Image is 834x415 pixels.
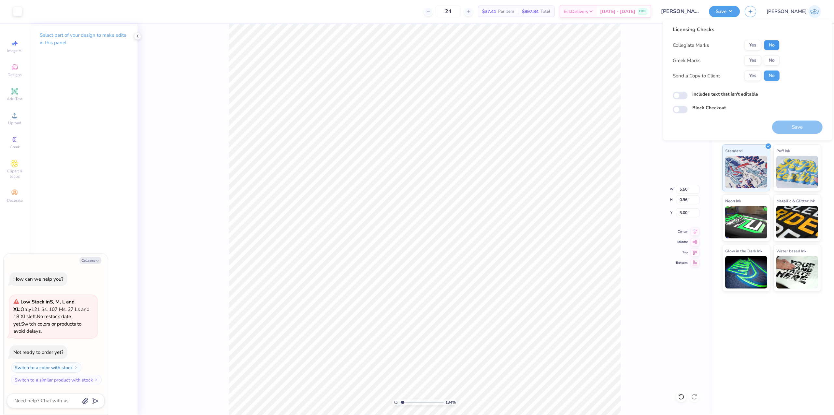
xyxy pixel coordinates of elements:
div: Greek Marks [673,57,700,64]
span: $897.84 [522,8,539,15]
span: Metallic & Glitter Ink [776,197,815,204]
span: No restock date yet. [13,313,71,327]
div: Licensing Checks [673,26,780,33]
span: [DATE] - [DATE] [600,8,635,15]
button: Switch to a similar product with stock [11,375,102,385]
span: [PERSON_NAME] [767,8,807,15]
label: Includes text that isn't editable [692,91,758,98]
span: $37.41 [482,8,496,15]
label: Block Checkout [692,104,726,111]
span: Bottom [676,261,688,265]
img: Metallic & Glitter Ink [776,206,818,238]
span: Per Item [498,8,514,15]
span: Neon Ink [725,197,741,204]
div: Collegiate Marks [673,41,709,49]
img: Switch to a color with stock [74,366,78,369]
span: Total [540,8,550,15]
span: Designs [7,72,22,77]
img: Puff Ink [776,156,818,188]
span: Puff Ink [776,147,790,154]
span: 134 % [445,399,456,405]
button: Save [709,6,740,17]
button: Collapse [79,257,101,264]
span: Glow in the Dark Ink [725,248,762,254]
span: Greek [10,144,20,150]
input: Untitled Design [656,5,704,18]
span: Add Text [7,96,22,101]
img: Water based Ink [776,256,818,288]
button: Switch to a color with stock [11,362,81,373]
div: Not ready to order yet? [13,349,64,355]
span: FREE [639,9,646,14]
span: Upload [8,120,21,126]
input: – – [436,6,461,17]
strong: Low Stock in S, M, L and XL : [13,299,75,313]
img: Switch to a similar product with stock [94,378,98,382]
a: [PERSON_NAME] [767,5,821,18]
button: Yes [744,55,761,66]
button: No [764,55,780,66]
button: No [764,40,780,50]
div: How can we help you? [13,276,64,282]
img: Josephine Amber Orros [808,5,821,18]
img: Neon Ink [725,206,767,238]
button: Yes [744,40,761,50]
span: Center [676,229,688,234]
span: Middle [676,240,688,244]
span: Clipart & logos [3,168,26,179]
span: Est. Delivery [564,8,588,15]
button: No [764,71,780,81]
p: Select part of your design to make edits in this panel [40,32,127,47]
span: Top [676,250,688,255]
img: Glow in the Dark Ink [725,256,767,288]
span: Only 121 Ss, 107 Ms, 37 Ls and 18 XLs left. Switch colors or products to avoid delays. [13,299,90,334]
span: Water based Ink [776,248,806,254]
span: Decorate [7,198,22,203]
div: Send a Copy to Client [673,72,720,79]
span: Standard [725,147,742,154]
img: Standard [725,156,767,188]
button: Yes [744,71,761,81]
span: Image AI [7,48,22,53]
